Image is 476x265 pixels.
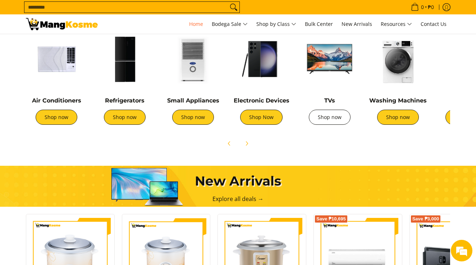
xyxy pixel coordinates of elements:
[231,28,292,90] img: Electronic Devices
[342,20,372,27] span: New Arrivals
[104,110,146,125] a: Shop now
[299,28,360,90] img: TVs
[305,20,333,27] span: Bulk Center
[208,14,251,34] a: Bodega Sale
[221,136,237,151] button: Previous
[212,195,264,203] a: Explore all deals →
[186,14,207,34] a: Home
[163,28,224,90] img: Small Appliances
[212,20,248,29] span: Bodega Sale
[367,28,429,90] img: Washing Machines
[32,97,81,104] a: Air Conditioners
[36,110,77,125] a: Shop now
[172,110,214,125] a: Shop now
[309,110,351,125] a: Shop now
[324,97,335,104] a: TVs
[316,217,346,221] span: Save ₱10,695
[240,110,283,125] a: Shop Now
[377,110,419,125] a: Shop now
[369,97,427,104] a: Washing Machines
[256,20,296,29] span: Shop by Class
[417,14,450,34] a: Contact Us
[26,18,98,30] img: Mang Kosme: Your Home Appliances Warehouse Sale Partner!
[427,5,435,10] span: ₱0
[239,136,255,151] button: Next
[105,14,450,34] nav: Main Menu
[234,97,289,104] a: Electronic Devices
[94,28,155,90] img: Refrigerators
[26,28,87,90] img: Air Conditioners
[421,20,447,27] span: Contact Us
[105,97,145,104] a: Refrigerators
[409,3,436,11] span: •
[167,97,219,104] a: Small Appliances
[412,217,439,221] span: Save ₱3,000
[377,14,416,34] a: Resources
[381,20,412,29] span: Resources
[301,14,337,34] a: Bulk Center
[253,14,300,34] a: Shop by Class
[338,14,376,34] a: New Arrivals
[228,2,239,13] button: Search
[420,5,425,10] span: 0
[189,20,203,27] span: Home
